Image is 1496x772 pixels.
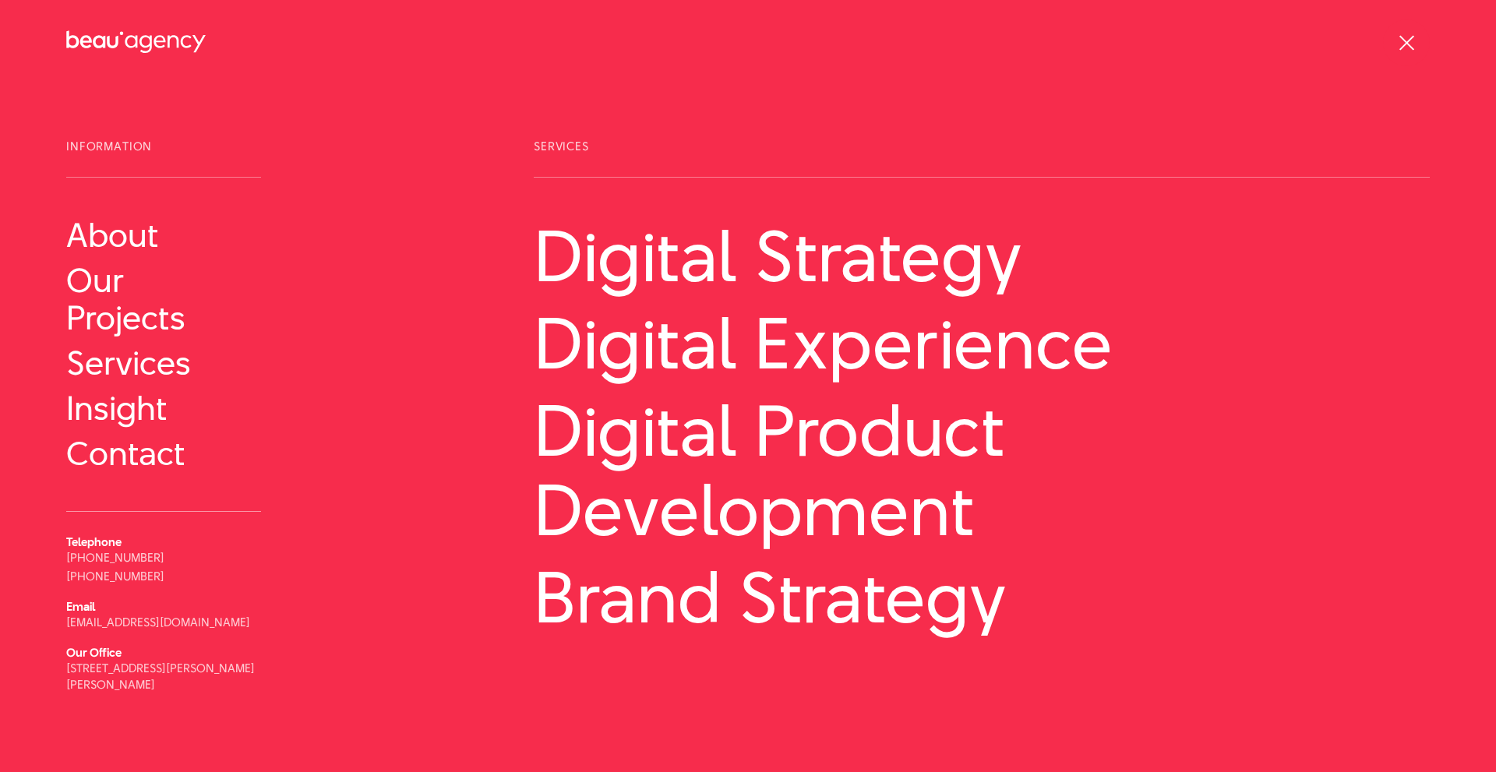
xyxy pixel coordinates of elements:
a: [EMAIL_ADDRESS][DOMAIN_NAME] [66,614,250,630]
a: About [66,217,261,254]
a: Dribbble [666,746,715,764]
a: Digital Experience [534,304,1430,383]
a: Contact [66,435,261,472]
a: Digital Strategy [534,217,1430,296]
a: Linkein [730,746,767,764]
a: Services [66,344,261,382]
span: Information [66,140,261,178]
a: Digital Product Development [534,391,1430,550]
a: [PHONE_NUMBER] [66,568,164,584]
a: [PHONE_NUMBER] [66,549,164,566]
p: [STREET_ADDRESS][PERSON_NAME][PERSON_NAME] [66,660,261,693]
a: Brand Strategy [534,558,1430,637]
a: Behance [602,746,651,764]
a: Our Projects [66,262,261,337]
span: Services [534,140,1430,178]
a: Insight [66,390,261,427]
b: Our Office [66,644,122,661]
b: Email [66,598,95,615]
a: Facebook [534,746,587,764]
b: Telephone [66,534,122,550]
